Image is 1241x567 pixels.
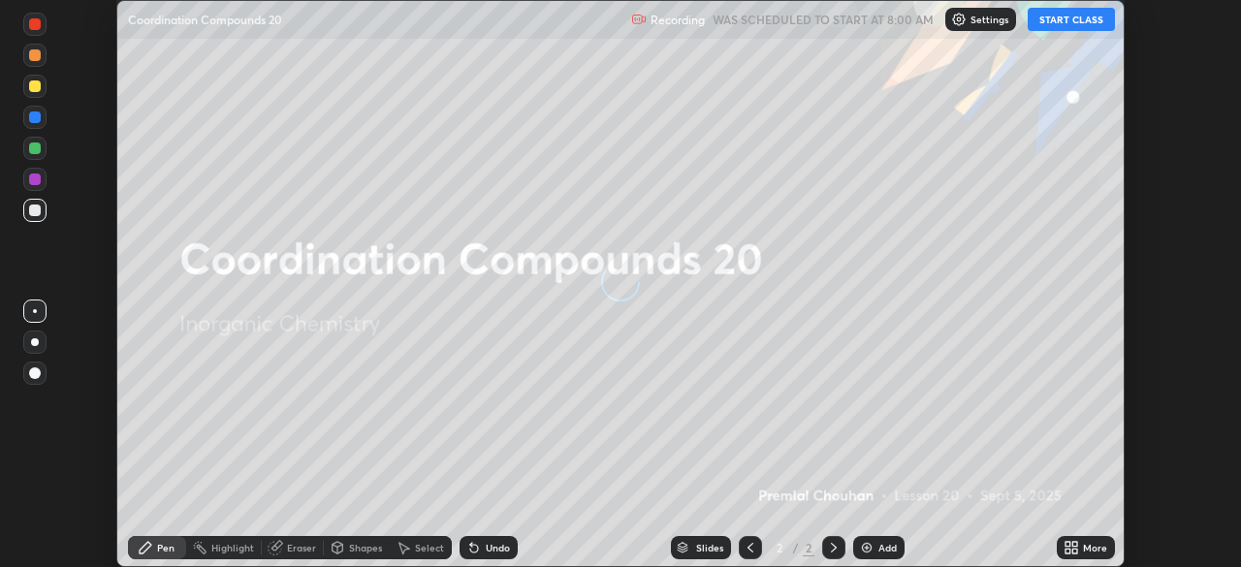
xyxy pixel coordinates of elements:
p: Settings [971,15,1008,24]
div: Shapes [349,543,382,552]
p: Recording [651,13,705,27]
div: Highlight [211,543,254,552]
div: Select [415,543,444,552]
button: START CLASS [1028,8,1115,31]
img: add-slide-button [859,540,875,555]
h5: WAS SCHEDULED TO START AT 8:00 AM [713,11,934,28]
div: Eraser [287,543,316,552]
img: class-settings-icons [951,12,967,27]
div: / [793,542,799,553]
div: Pen [157,543,175,552]
div: Slides [696,543,723,552]
div: 2 [770,542,789,553]
div: 2 [803,539,814,556]
div: Add [878,543,897,552]
p: Coordination Compounds 20 [128,12,282,27]
div: More [1083,543,1107,552]
img: recording.375f2c34.svg [631,12,647,27]
div: Undo [486,543,510,552]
